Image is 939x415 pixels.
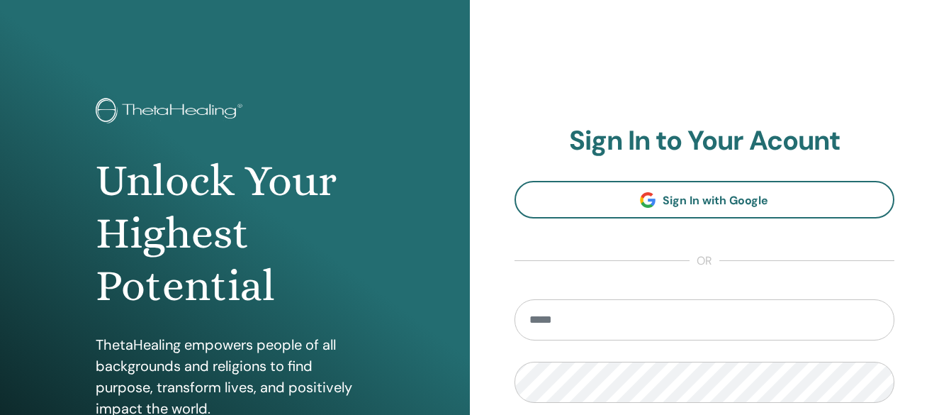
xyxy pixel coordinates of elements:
a: Sign In with Google [515,181,895,218]
span: or [690,253,719,270]
h1: Unlock Your Highest Potential [96,155,373,313]
span: Sign In with Google [663,193,768,208]
h2: Sign In to Your Acount [515,125,895,157]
